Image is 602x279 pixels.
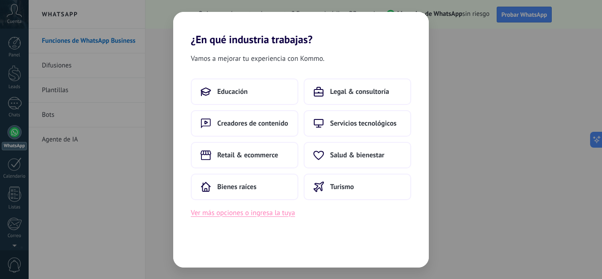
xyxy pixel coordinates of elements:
[330,119,397,128] span: Servicios tecnológicos
[191,174,298,200] button: Bienes raíces
[330,87,389,96] span: Legal & consultoría
[173,12,429,46] h2: ¿En qué industria trabajas?
[191,207,295,219] button: Ver más opciones o ingresa la tuya
[304,142,411,168] button: Salud & bienestar
[304,174,411,200] button: Turismo
[330,182,354,191] span: Turismo
[191,78,298,105] button: Educación
[304,78,411,105] button: Legal & consultoría
[217,87,248,96] span: Educación
[217,151,278,160] span: Retail & ecommerce
[191,53,324,64] span: Vamos a mejorar tu experiencia con Kommo.
[304,110,411,137] button: Servicios tecnológicos
[191,142,298,168] button: Retail & ecommerce
[330,151,384,160] span: Salud & bienestar
[217,119,288,128] span: Creadores de contenido
[217,182,256,191] span: Bienes raíces
[191,110,298,137] button: Creadores de contenido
